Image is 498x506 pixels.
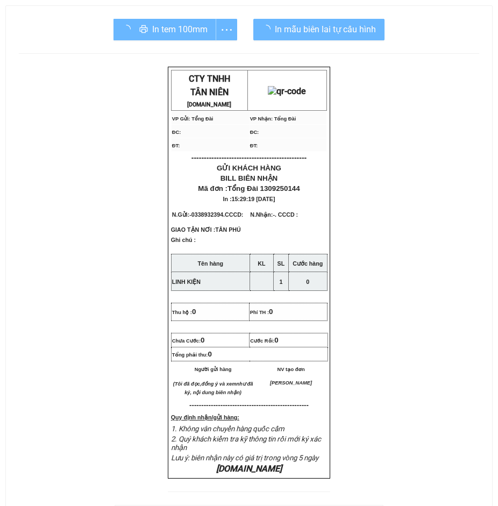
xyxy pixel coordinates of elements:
span: [PERSON_NAME] [270,380,312,386]
span: Chưa Cước: [172,338,205,344]
span: LINH KIỆN [172,279,201,285]
strong: [DOMAIN_NAME] [187,101,231,108]
span: VP Nhận: Tổng Đài [250,116,296,122]
strong: Quy định nhận/gửi hàng: [171,414,239,421]
img: qr-code [268,86,306,96]
span: GỬI KHÁCH HÀNG [217,164,281,172]
span: 15:29:19 [DATE] [232,196,275,202]
span: ĐC: [172,130,181,135]
span: - [189,211,245,218]
span: Tổng Đài 1309250144 [227,184,300,193]
span: 2. Quý khách kiểm tra kỹ thông tin rồi mới ký xác nhận [171,435,321,452]
span: 0 [274,336,278,344]
span: ĐT: [250,143,258,148]
span: Mã đơn : [198,184,300,193]
span: - [273,211,298,218]
span: N.Gửi: [172,211,245,218]
span: Thu hộ : [172,310,196,315]
span: loading [262,25,275,33]
em: [DOMAIN_NAME] [216,464,282,474]
span: ----------------------------------------------- [196,401,309,409]
span: N.Nhận: [250,211,298,218]
span: 0 [201,336,204,344]
span: Ghi chú : [171,237,196,252]
strong: Tên hàng [198,260,223,267]
span: In mẫu biên lai tự cấu hình [275,23,376,36]
span: BILL BIÊN NHẬN [220,174,278,182]
strong: KL [258,260,265,267]
span: --- [189,401,196,409]
span: ĐT: [172,143,180,148]
span: 0 [208,350,211,358]
span: CCCD: [225,211,245,218]
span: VP Gửi: Tổng Đài [172,116,214,122]
strong: Cước hàng [293,260,323,267]
span: CTY TNHH [189,74,230,84]
span: TÂN PHÚ [215,226,240,233]
span: NV tạo đơn [278,367,305,372]
span: ---------------------------------------------- [191,153,307,162]
span: ÂN NIÊN [195,87,229,97]
span: 0 [192,308,196,316]
span: Cước Rồi: [250,338,278,344]
span: 1 [279,279,282,285]
em: như đã ký, nội dung biên nhận) [184,381,253,395]
span: GIAO TẬN NƠI : [171,226,241,233]
span: Phí TH : [250,310,273,315]
span: In : [223,196,275,202]
span: 0 [269,308,273,316]
span: Lưu ý: biên nhận này có giá trị trong vòng 5 ngày [171,454,318,462]
span: . CCCD : [275,211,298,218]
span: 1. Không vân chuyển hàng quốc cấm [171,425,284,433]
strong: SL [278,260,285,267]
span: ĐC: [250,130,259,135]
span: Tổng phải thu: [172,352,212,358]
button: In mẫu biên lai tự cấu hình [253,19,385,40]
span: 0 [306,279,309,285]
span: T [190,87,195,97]
span: Người gửi hàng [195,367,232,372]
span: 0338932394. [191,211,245,218]
em: (Tôi đã đọc,đồng ý và xem [173,381,237,387]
